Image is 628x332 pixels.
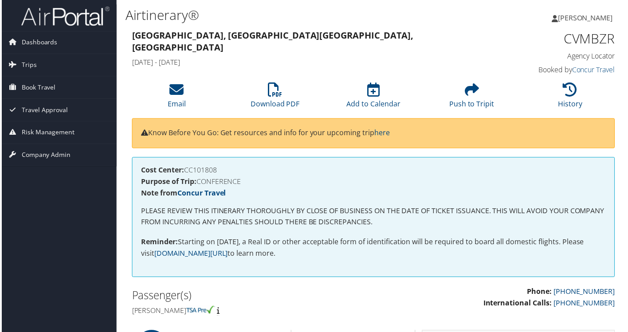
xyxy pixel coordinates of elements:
[20,31,56,54] span: Dashboards
[177,189,225,199] a: Concur Travel
[554,299,616,309] a: [PHONE_NUMBER]
[124,6,456,24] h1: Airtinerary®
[528,288,553,297] strong: Phone:
[346,88,400,109] a: Add to Calendar
[140,179,607,186] h4: CONFERENCE
[140,166,183,176] strong: Cost Center:
[553,4,623,31] a: [PERSON_NAME]
[505,65,616,75] h4: Booked by
[559,13,614,23] span: [PERSON_NAME]
[131,289,367,304] h2: Passenger(s)
[554,288,616,297] a: [PHONE_NUMBER]
[131,29,414,54] strong: [GEOGRAPHIC_DATA], [GEOGRAPHIC_DATA] [GEOGRAPHIC_DATA], [GEOGRAPHIC_DATA]
[20,122,73,144] span: Risk Management
[559,88,583,109] a: History
[450,88,495,109] a: Push to Tripit
[153,250,227,259] a: [DOMAIN_NAME][URL]
[140,167,607,174] h4: CC101808
[20,77,54,99] span: Book Travel
[250,88,299,109] a: Download PDF
[140,177,196,187] strong: Purpose of Trip:
[140,128,607,140] p: Know Before You Go: Get resources and info for your upcoming trip
[140,189,225,199] strong: Note from
[140,238,177,248] strong: Reminder:
[374,129,390,138] a: here
[185,307,214,315] img: tsa-precheck.png
[140,206,607,229] p: PLEASE REVIEW THIS ITINERARY THOROUGHLY BY CLOSE OF BUSINESS ON THE DATE OF TICKET ISSUANCE. THIS...
[167,88,185,109] a: Email
[131,307,367,317] h4: [PERSON_NAME]
[484,299,553,309] strong: International Calls:
[573,65,616,75] a: Concur Travel
[20,99,67,121] span: Travel Approval
[505,51,616,61] h4: Agency Locator
[140,238,607,260] p: Starting on [DATE], a Real ID or other acceptable form of identification will be required to boar...
[131,58,491,67] h4: [DATE] - [DATE]
[20,6,108,27] img: airportal-logo.png
[20,145,69,167] span: Company Admin
[20,54,35,76] span: Trips
[505,29,616,48] h1: CVMBZR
